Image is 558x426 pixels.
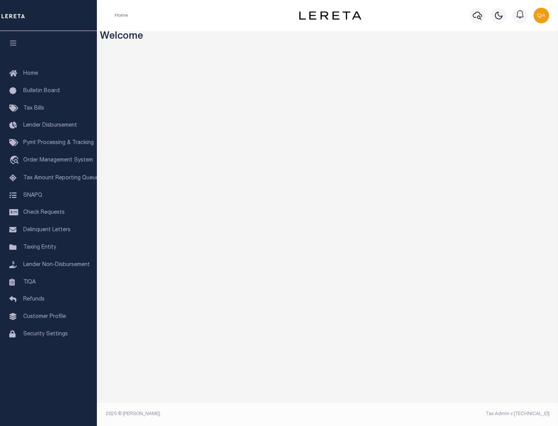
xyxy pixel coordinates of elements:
div: 2025 © [PERSON_NAME]. [100,411,328,417]
span: Refunds [23,297,45,302]
span: Order Management System [23,158,93,163]
span: Delinquent Letters [23,227,71,233]
span: Security Settings [23,332,68,337]
span: Tax Bills [23,106,44,111]
li: Home [115,12,128,19]
img: svg+xml;base64,PHN2ZyB4bWxucz0iaHR0cDovL3d3dy53My5vcmcvMjAwMC9zdmciIHBvaW50ZXItZXZlbnRzPSJub25lIi... [534,8,549,23]
img: logo-dark.svg [299,11,361,20]
span: Lender Non-Disbursement [23,262,90,268]
span: Customer Profile [23,314,66,319]
span: Tax Amount Reporting Queue [23,175,99,181]
span: SNAPQ [23,192,42,198]
i: travel_explore [9,156,22,166]
span: Bulletin Board [23,88,60,94]
span: Lender Disbursement [23,123,77,128]
span: Taxing Entity [23,245,56,250]
span: TIQA [23,279,36,285]
span: Pymt Processing & Tracking [23,140,94,146]
span: Home [23,71,38,76]
h3: Welcome [100,31,555,43]
span: Check Requests [23,210,65,215]
div: Tax Admin v.[TECHNICAL_ID] [333,411,549,417]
